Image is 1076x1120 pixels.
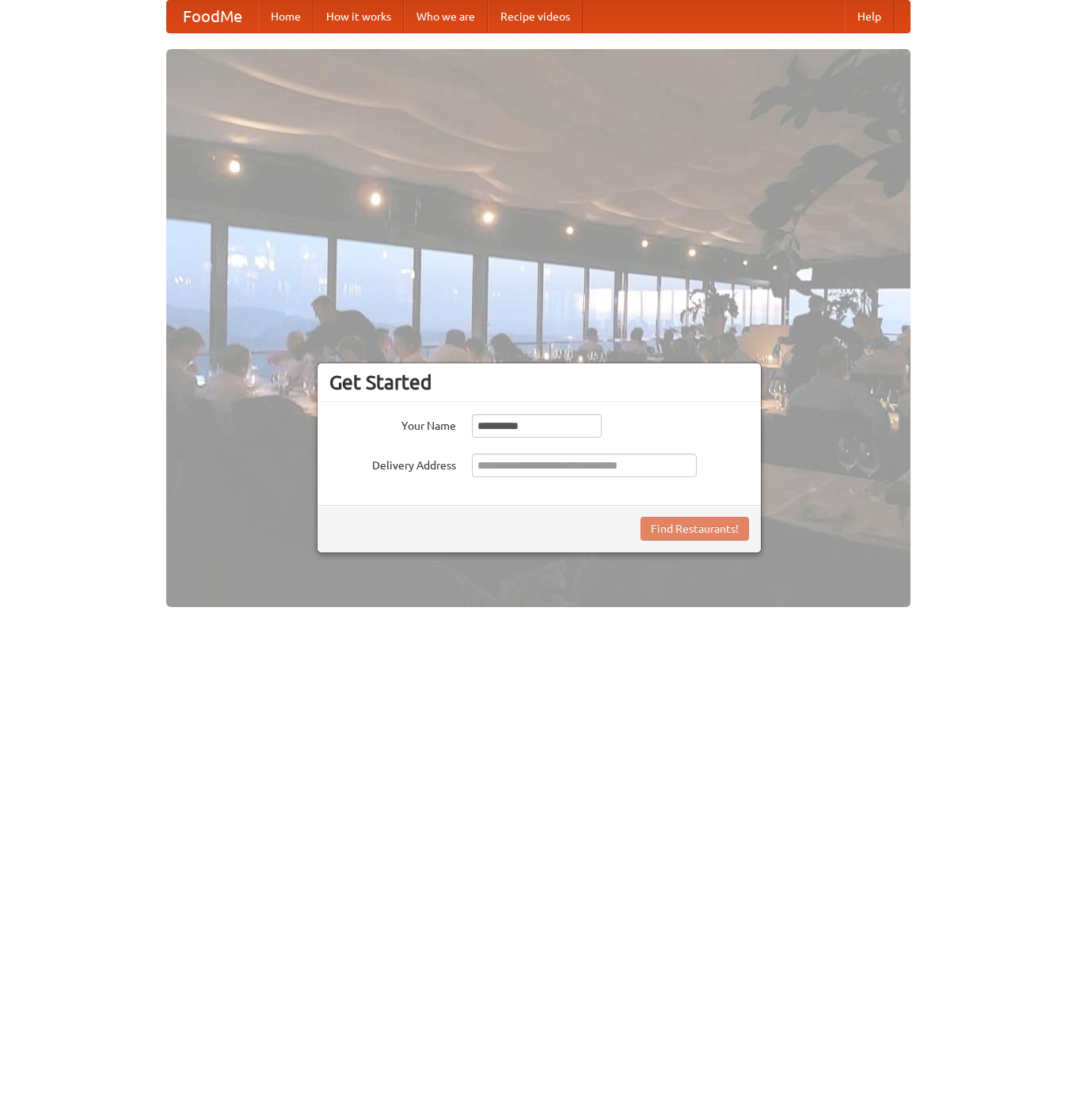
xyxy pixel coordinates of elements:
[258,1,314,32] a: Home
[167,1,258,32] a: FoodMe
[329,454,456,473] label: Delivery Address
[404,1,488,32] a: Who we are
[329,370,749,394] h3: Get Started
[329,414,456,434] label: Your Name
[845,1,894,32] a: Help
[314,1,404,32] a: How it works
[641,517,749,541] button: Find Restaurants!
[488,1,583,32] a: Recipe videos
